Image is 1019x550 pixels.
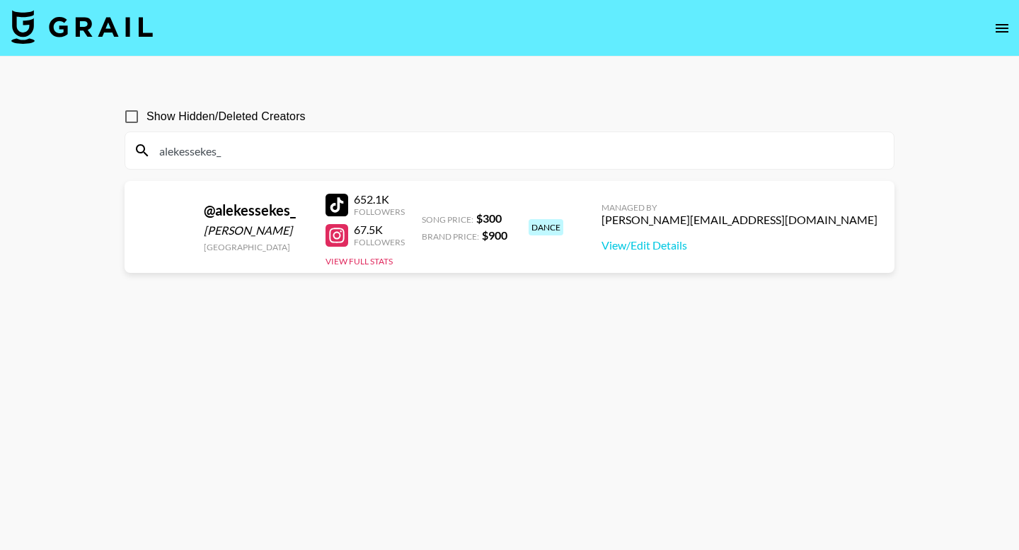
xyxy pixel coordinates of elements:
strong: $ 900 [482,228,507,242]
div: [PERSON_NAME] [204,223,309,238]
div: 67.5K [354,223,405,237]
input: Search by User Name [151,139,885,162]
span: Brand Price: [422,231,479,242]
span: Show Hidden/Deleted Creators [146,108,306,125]
span: Song Price: [422,214,473,225]
div: @ alekessekes_ [204,201,309,219]
img: Grail Talent [11,10,153,44]
div: Managed By [601,202,877,213]
a: View/Edit Details [601,238,877,252]
div: 652.1K [354,192,405,206]
strong: $ 300 [476,211,502,225]
button: open drawer [988,14,1016,42]
div: Followers [354,206,405,217]
button: View Full Stats [326,256,393,267]
div: dance [529,219,563,235]
div: [GEOGRAPHIC_DATA] [204,242,309,252]
div: [PERSON_NAME][EMAIL_ADDRESS][DOMAIN_NAME] [601,213,877,227]
div: Followers [354,237,405,247]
